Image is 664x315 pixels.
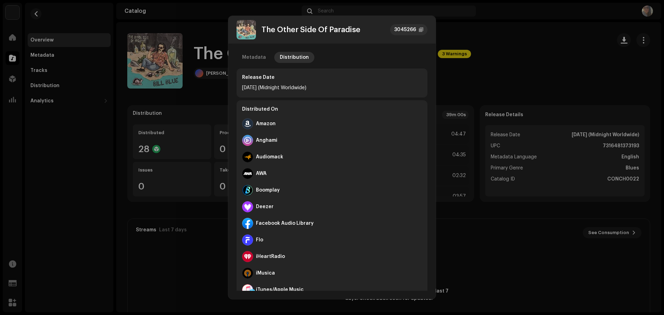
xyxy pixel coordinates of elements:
[242,52,266,63] div: Metadata
[256,204,274,210] div: Deezer
[256,154,283,160] div: Audiomack
[256,121,276,127] div: Amazon
[237,20,256,39] img: 1ae4ee91-e410-4ef2-85c5-82344ef84060
[256,138,277,143] div: Anghami
[256,254,285,259] div: iHeartRadio
[256,287,304,293] div: iTunes/Apple Music
[280,52,309,63] div: Distribution
[242,84,422,92] div: [DATE] (Midnight Worldwide)
[394,26,416,34] div: 3045266
[242,106,422,115] div: Distributed On
[256,171,267,176] div: AWA
[256,187,280,193] div: Boomplay
[256,237,263,243] div: Flo
[261,26,360,34] div: The Other Side Of Paradise
[256,221,314,226] div: Facebook Audio Library
[256,270,275,276] div: iMusica
[242,74,422,81] div: Release Date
